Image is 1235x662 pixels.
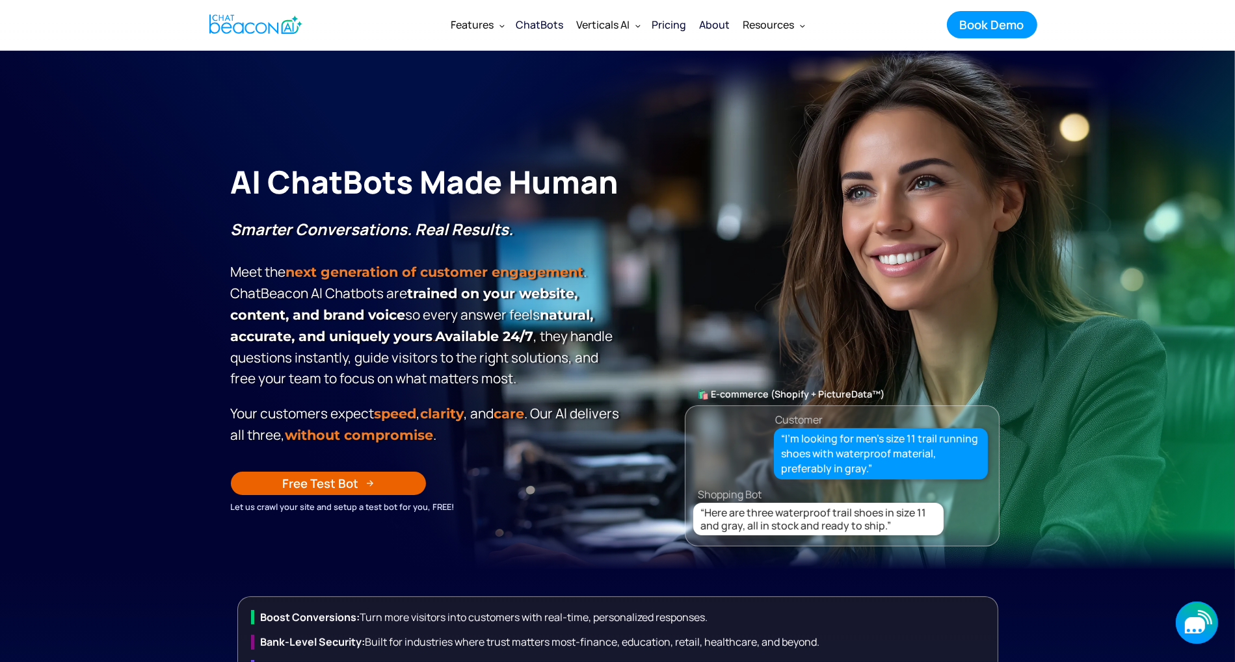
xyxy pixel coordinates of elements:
[286,264,584,280] strong: next generation of customer engagement
[652,16,687,34] div: Pricing
[436,328,534,344] strong: Available 24/7
[231,307,594,344] strong: natural, accurate, and uniquely yours
[743,16,795,34] div: Resources
[646,8,693,42] a: Pricing
[445,9,510,40] div: Features
[286,427,434,443] span: without compromise
[282,475,358,492] div: Free Test Bot
[231,285,578,323] strong: trained on your website, content, and brand voice
[510,8,570,42] a: ChatBots
[960,16,1024,33] div: Book Demo
[494,405,525,422] span: care
[800,23,805,28] img: Dropdown
[261,635,365,649] strong: Bank-Level Security:
[947,11,1037,38] a: Book Demo
[693,8,737,42] a: About
[198,8,310,40] a: home
[251,635,991,649] div: Built for industries where trust matters most-finance, education, retail, healthcare, and beyond.
[375,405,417,422] strong: speed
[685,385,999,403] div: 🛍️ E-commerce (Shopify + PictureData™)
[231,161,624,203] h1: AI ChatBots Made Human
[577,16,630,34] div: Verticals AI
[570,9,646,40] div: Verticals AI
[231,219,624,388] p: Meet the . ChatBeacon Al Chatbots are so every answer feels , they handle questions instantly, gu...
[499,23,505,28] img: Dropdown
[231,500,624,514] div: Let us crawl your site and setup a test bot for you, FREE!
[366,479,374,487] img: Arrow
[231,307,594,344] span: .
[421,405,464,422] span: clarity
[516,16,564,34] div: ChatBots
[261,610,360,624] strong: Boost Conversions:
[231,218,514,240] strong: Smarter Conversations. Real Results.
[737,9,810,40] div: Resources
[231,472,426,495] a: Free Test Bot
[776,411,823,429] div: Customer
[231,403,624,446] p: Your customers expect , , and . Our Al delivers all three, .
[635,23,641,28] img: Dropdown
[700,16,730,34] div: About
[251,610,991,624] div: Turn more visitors into customers with real-time, personalized responses.
[451,16,494,34] div: Features
[782,431,981,477] div: “I’m looking for men’s size 11 trail running shoes with waterproof material, preferably in gray.”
